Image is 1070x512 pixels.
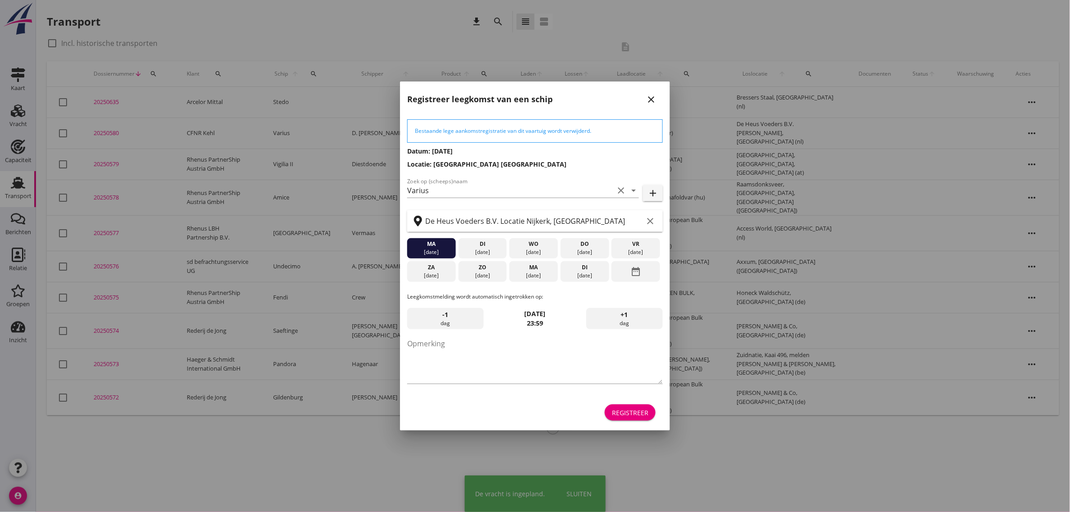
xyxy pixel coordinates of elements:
div: za [409,263,454,272]
textarea: Opmerking [407,336,663,384]
div: zo [460,263,504,272]
i: clear [645,216,656,227]
div: dag [586,308,663,330]
div: Registreer [612,408,648,417]
div: dag [407,308,484,330]
div: vr [614,240,658,248]
span: +1 [621,310,628,320]
strong: [DATE] [525,309,546,318]
div: [DATE] [460,248,504,256]
i: date_range [630,263,641,280]
h2: Registreer leegkomst van een schip [407,93,553,105]
strong: 23:59 [527,319,543,327]
i: add [647,188,658,199]
input: Zoek op terminal of plaats [425,214,643,228]
div: [DATE] [614,248,658,256]
div: [DATE] [512,248,556,256]
i: clear [616,185,626,196]
div: ma [409,240,454,248]
div: [DATE] [409,248,454,256]
div: di [563,263,607,272]
div: wo [512,240,556,248]
span: -1 [443,310,449,320]
div: di [460,240,504,248]
div: [DATE] [409,272,454,280]
button: Registreer [605,404,656,421]
div: ma [512,263,556,272]
div: [DATE] [563,248,607,256]
i: arrow_drop_down [628,185,639,196]
p: Leegkomstmelding wordt automatisch ingetrokken op: [407,293,663,301]
div: [DATE] [460,272,504,280]
h3: Locatie: [GEOGRAPHIC_DATA] [GEOGRAPHIC_DATA] [407,159,663,169]
div: [DATE] [563,272,607,280]
div: do [563,240,607,248]
i: close [646,94,656,105]
h3: Datum: [DATE] [407,146,663,156]
input: Zoek op (scheeps)naam [407,183,614,198]
div: Bestaande lege aankomstregistratie van dit vaartuig wordt verwijderd. [415,127,655,135]
div: [DATE] [512,272,556,280]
